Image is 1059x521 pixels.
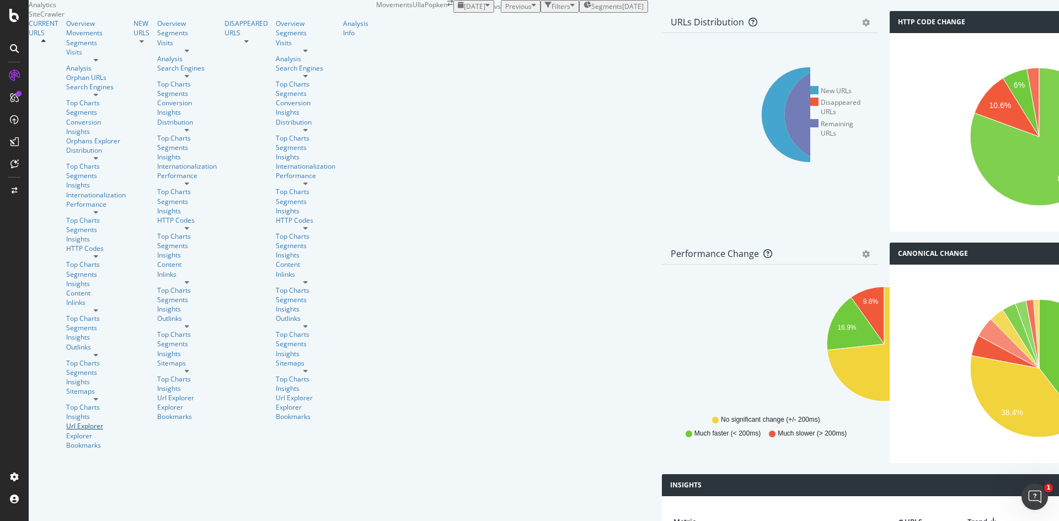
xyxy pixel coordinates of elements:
[66,82,126,92] a: Search Engines
[157,108,217,117] div: Insights
[990,101,1012,110] text: 10.6%
[224,19,268,37] a: DISAPPEARED URLS
[810,119,870,138] div: Remaining URLs
[494,2,501,11] span: vs
[898,17,965,28] h4: HTTP Code Change
[66,288,126,298] a: Content
[276,304,335,314] a: Insights
[671,248,759,259] div: Performance Change
[464,2,485,11] span: 2025 Oct. 12th
[276,206,335,216] div: Insights
[276,162,335,171] a: Internationalization
[29,19,58,37] a: CURRENT URLS
[157,314,217,323] a: Outlinks
[66,98,126,108] div: Top Charts
[276,19,335,28] a: Overview
[157,171,217,180] div: Performance
[276,89,335,98] a: Segments
[898,248,968,259] h4: Canonical Change
[66,342,126,352] a: Outlinks
[157,232,217,241] a: Top Charts
[276,339,335,348] a: Segments
[276,38,335,47] a: Visits
[276,171,335,180] a: Performance
[157,117,217,127] div: Distribution
[66,162,126,171] a: Top Charts
[66,244,126,253] div: HTTP Codes
[276,143,335,152] div: Segments
[276,286,335,295] a: Top Charts
[276,152,335,162] a: Insights
[66,323,126,332] a: Segments
[66,216,126,225] a: Top Charts
[66,421,126,431] a: Url Explorer
[157,162,217,171] div: Internationalization
[157,216,217,225] a: HTTP Codes
[66,171,126,180] a: Segments
[66,402,126,412] div: Top Charts
[276,216,335,225] a: HTTP Codes
[66,19,126,28] a: Overview
[276,187,335,196] div: Top Charts
[157,339,217,348] div: Segments
[66,358,126,368] a: Top Charts
[157,384,217,393] div: Insights
[66,136,126,146] div: Orphans Explorer
[157,79,217,89] div: Top Charts
[157,260,217,269] a: Content
[66,108,126,117] div: Segments
[157,143,217,152] a: Segments
[66,260,126,269] a: Top Charts
[276,241,335,250] a: Segments
[157,89,217,98] a: Segments
[671,17,744,28] div: URLs Distribution
[343,19,368,37] div: Analysis Info
[66,225,126,234] a: Segments
[66,190,126,200] a: Internationalization
[276,330,335,339] a: Top Charts
[157,63,217,73] a: Search Engines
[157,206,217,216] div: Insights
[66,234,126,244] a: Insights
[157,286,217,295] div: Top Charts
[276,98,335,108] div: Conversion
[157,38,217,47] a: Visits
[276,270,335,279] div: Inlinks
[157,197,217,206] a: Segments
[276,260,335,269] a: Content
[276,358,335,368] a: Sitemaps
[66,63,126,73] a: Analysis
[66,314,126,323] a: Top Charts
[157,393,217,402] div: Url Explorer
[1044,484,1053,492] span: 1
[157,133,217,143] a: Top Charts
[66,279,126,288] div: Insights
[157,374,217,384] div: Top Charts
[622,2,644,11] div: [DATE]
[66,38,126,47] div: Segments
[276,384,335,393] a: Insights
[66,200,126,209] div: Performance
[66,270,126,279] a: Segments
[66,368,126,377] div: Segments
[276,374,335,384] div: Top Charts
[552,2,570,11] div: Filters
[810,86,852,95] div: New URLs
[1014,80,1025,89] text: 6%
[157,241,217,250] a: Segments
[157,54,217,63] div: Analysis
